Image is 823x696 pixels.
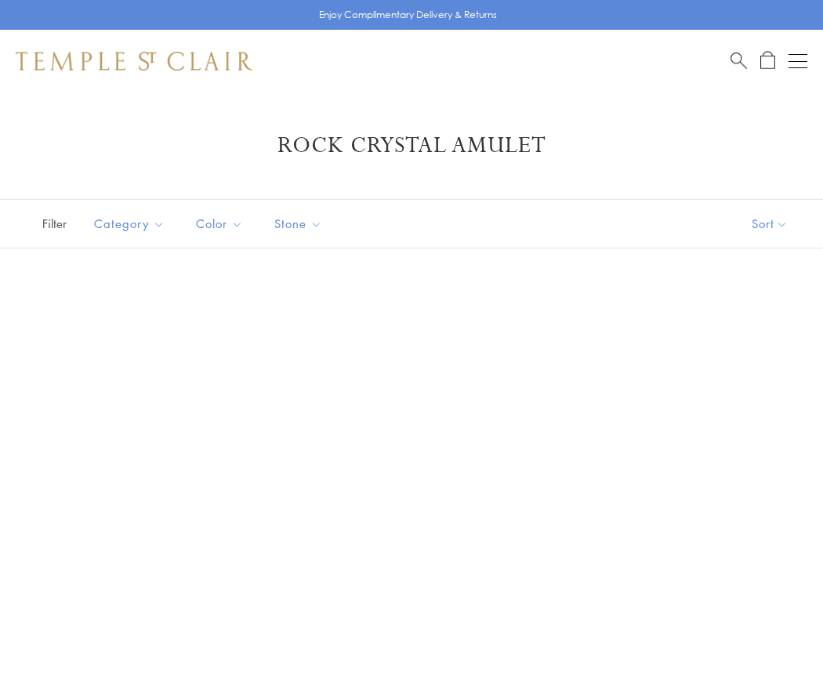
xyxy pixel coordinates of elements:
[263,206,334,241] button: Stone
[188,214,255,234] span: Color
[82,206,176,241] button: Category
[789,52,807,71] button: Open navigation
[731,51,747,71] a: Search
[760,51,775,71] a: Open Shopping Bag
[716,200,823,248] button: Show sort by
[266,214,334,234] span: Stone
[319,7,497,23] p: Enjoy Complimentary Delivery & Returns
[16,52,252,71] img: Temple St. Clair
[86,214,176,234] span: Category
[39,132,784,160] h1: Rock Crystal Amulet
[184,206,255,241] button: Color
